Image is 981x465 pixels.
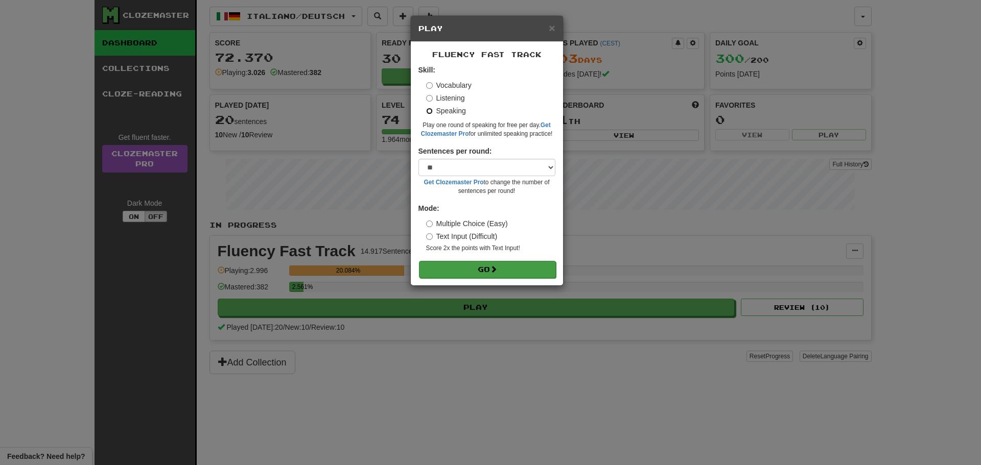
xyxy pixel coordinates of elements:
[418,178,555,195] small: to change the number of sentences per round!
[426,221,433,227] input: Multiple Choice (Easy)
[418,121,555,138] small: Play one round of speaking for free per day. for unlimited speaking practice!
[426,231,498,241] label: Text Input (Difficult)
[426,95,433,102] input: Listening
[418,204,439,212] strong: Mode:
[426,93,465,103] label: Listening
[418,23,555,34] h5: Play
[424,179,484,186] a: Get Clozemaster Pro
[426,218,508,229] label: Multiple Choice (Easy)
[432,50,542,59] span: Fluency Fast Track
[426,82,433,89] input: Vocabulary
[426,244,555,253] small: Score 2x the points with Text Input !
[419,261,556,278] button: Go
[549,22,555,33] button: Close
[426,106,466,116] label: Speaking
[418,66,435,74] strong: Skill:
[418,146,492,156] label: Sentences per round:
[426,80,472,90] label: Vocabulary
[426,233,433,240] input: Text Input (Difficult)
[549,22,555,34] span: ×
[426,108,433,114] input: Speaking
